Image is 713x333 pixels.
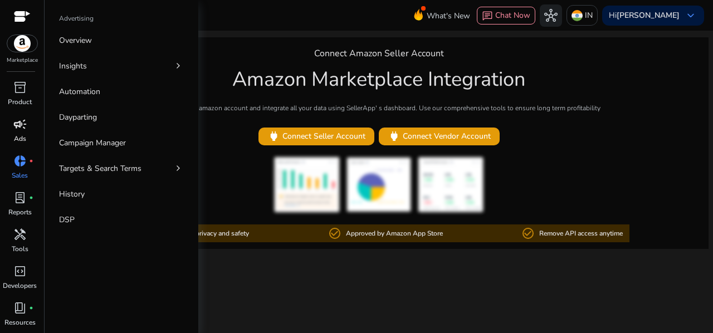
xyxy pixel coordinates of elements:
[482,11,493,22] span: chat
[59,188,85,200] p: History
[59,137,126,149] p: Campaign Manager
[379,128,500,145] button: powerConnect Vendor Account
[3,281,37,291] p: Developers
[29,159,33,163] span: fiber_manual_record
[328,227,341,240] mat-icon: check_circle_outline
[13,228,27,241] span: handyman
[173,163,184,174] span: chevron_right
[12,244,28,254] p: Tools
[609,12,680,19] p: Hi
[59,111,97,123] p: Dayparting
[13,301,27,315] span: book_4
[59,13,94,23] p: Advertising
[388,130,401,143] span: power
[585,6,593,25] p: IN
[427,6,470,26] span: What's New
[7,56,38,65] p: Marketplace
[173,60,184,71] span: chevron_right
[572,10,583,21] img: in.svg
[13,117,27,131] span: campaign
[29,306,33,310] span: fiber_manual_record
[14,134,26,144] p: Ads
[59,60,87,72] p: Insights
[540,4,562,27] button: hub
[7,35,37,52] img: amazon.svg
[684,9,697,22] span: keyboard_arrow_down
[13,81,27,94] span: inventory_2
[388,130,491,143] span: Connect Vendor Account
[13,154,27,168] span: donut_small
[8,207,32,217] p: Reports
[346,228,443,239] p: Approved by Amazon App Store
[617,10,680,21] b: [PERSON_NAME]
[59,214,75,226] p: DSP
[477,7,535,25] button: chatChat Now
[59,35,92,46] p: Overview
[267,130,280,143] span: power
[539,228,623,239] p: Remove API access anytime
[59,86,100,97] p: Automation
[12,170,28,180] p: Sales
[13,191,27,204] span: lab_profile
[267,130,365,143] span: Connect Seller Account
[29,195,33,200] span: fiber_manual_record
[258,128,374,145] button: powerConnect Seller Account
[495,10,530,21] span: Chat Now
[314,48,444,59] h4: Connect Amazon Seller Account
[153,228,249,239] p: Ensuring data privacy and safety
[4,317,36,327] p: Resources
[8,97,32,107] p: Product
[521,227,535,240] mat-icon: check_circle_outline
[13,265,27,278] span: code_blocks
[232,67,525,91] h1: Amazon Marketplace Integration
[544,9,558,22] span: hub
[59,163,141,174] p: Targets & Search Terms
[157,103,600,113] p: Connect your amazon account and integrate all your data using SellerApp' s dashboard. Use our com...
